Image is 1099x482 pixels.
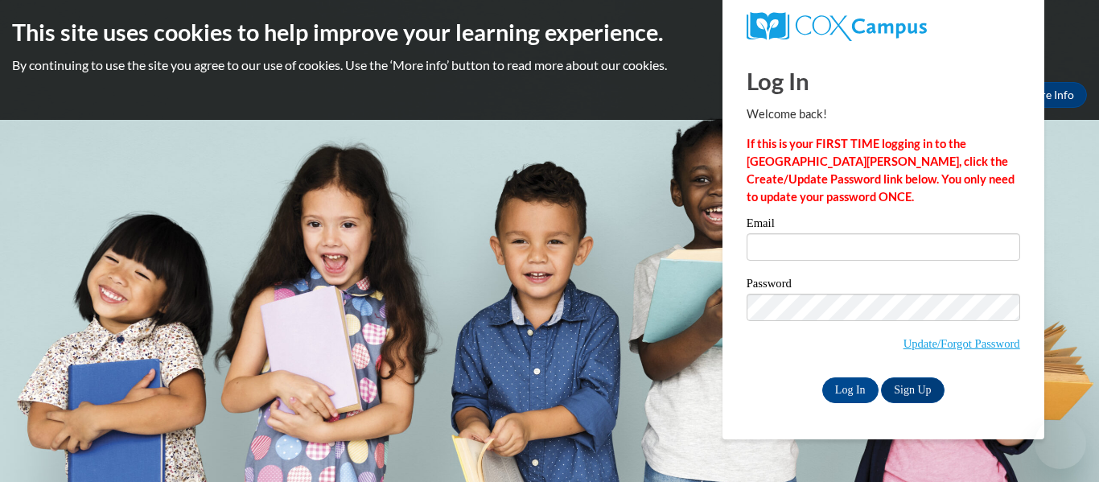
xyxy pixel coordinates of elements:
strong: If this is your FIRST TIME logging in to the [GEOGRAPHIC_DATA][PERSON_NAME], click the Create/Upd... [747,137,1015,204]
a: Update/Forgot Password [903,337,1020,350]
p: Welcome back! [747,105,1020,123]
h1: Log In [747,64,1020,97]
label: Email [747,217,1020,233]
p: By continuing to use the site you agree to our use of cookies. Use the ‘More info’ button to read... [12,56,1087,74]
iframe: Button to launch messaging window [1035,418,1086,469]
h2: This site uses cookies to help improve your learning experience. [12,16,1087,48]
a: More Info [1011,82,1087,108]
img: COX Campus [747,12,927,41]
a: COX Campus [747,12,1020,41]
label: Password [747,278,1020,294]
a: Sign Up [881,377,944,403]
input: Log In [822,377,879,403]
